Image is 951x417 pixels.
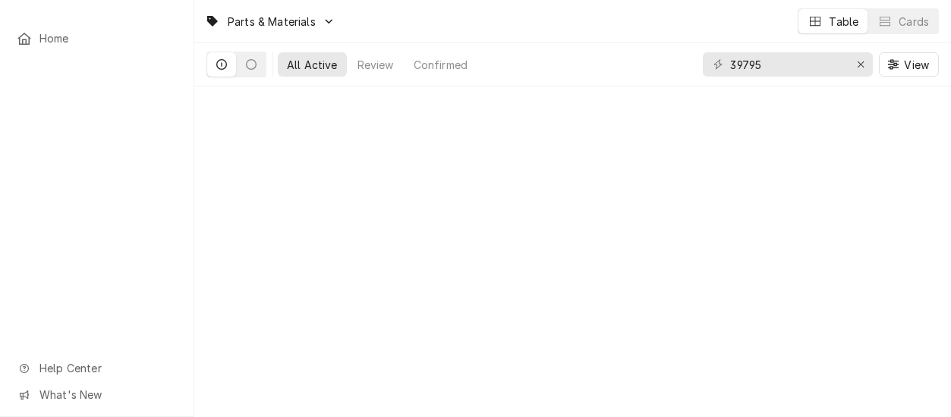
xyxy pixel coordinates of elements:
[228,14,316,30] span: Parts & Materials
[287,57,338,73] div: All Active
[9,382,184,407] a: Go to What's New
[39,30,177,46] span: Home
[39,387,175,403] span: What's New
[39,360,175,376] span: Help Center
[9,356,184,381] a: Go to Help Center
[357,57,394,73] div: Review
[414,57,468,73] div: Confirmed
[730,52,844,77] input: Keyword search
[829,14,858,30] div: Table
[901,57,932,73] span: View
[879,52,939,77] button: View
[9,26,184,51] a: Home
[849,52,873,77] button: Erase input
[899,14,929,30] div: Cards
[199,9,342,34] a: Go to Parts & Materials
